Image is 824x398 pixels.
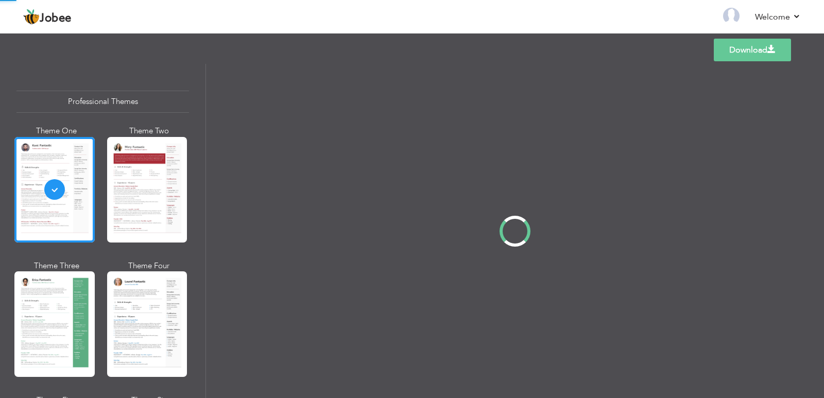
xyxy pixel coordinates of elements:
a: Welcome [755,11,801,23]
img: jobee.io [23,9,40,25]
a: Download [714,39,791,61]
a: Jobee [23,9,72,25]
img: Profile Img [723,8,740,24]
span: Jobee [40,13,72,24]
